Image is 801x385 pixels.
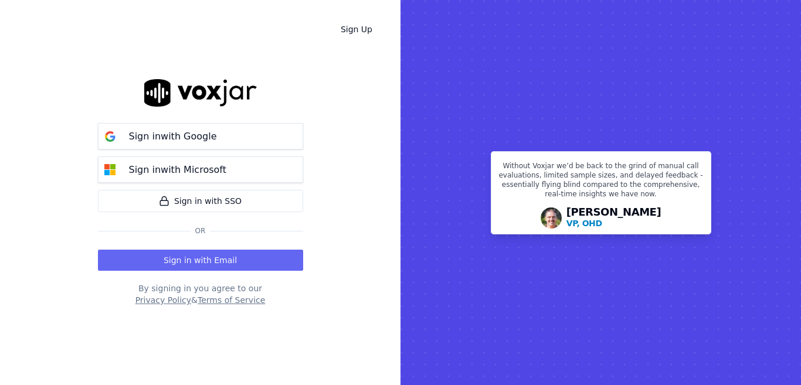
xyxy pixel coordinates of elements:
button: Privacy Policy [135,294,191,306]
p: Sign in with Microsoft [129,163,226,177]
span: Or [191,226,211,236]
img: Avatar [541,207,562,229]
p: Sign in with Google [129,130,217,144]
button: Terms of Service [198,294,265,306]
img: microsoft Sign in button [99,158,122,182]
a: Sign Up [331,19,382,40]
p: VP, OHD [566,217,602,229]
button: Sign inwith Google [98,123,303,149]
button: Sign inwith Microsoft [98,156,303,183]
img: logo [144,79,257,107]
img: google Sign in button [99,125,122,148]
p: Without Voxjar we’d be back to the grind of manual call evaluations, limited sample sizes, and de... [498,161,704,203]
button: Sign in with Email [98,250,303,271]
div: [PERSON_NAME] [566,207,661,229]
a: Sign in with SSO [98,190,303,212]
div: By signing in you agree to our & [98,282,303,306]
